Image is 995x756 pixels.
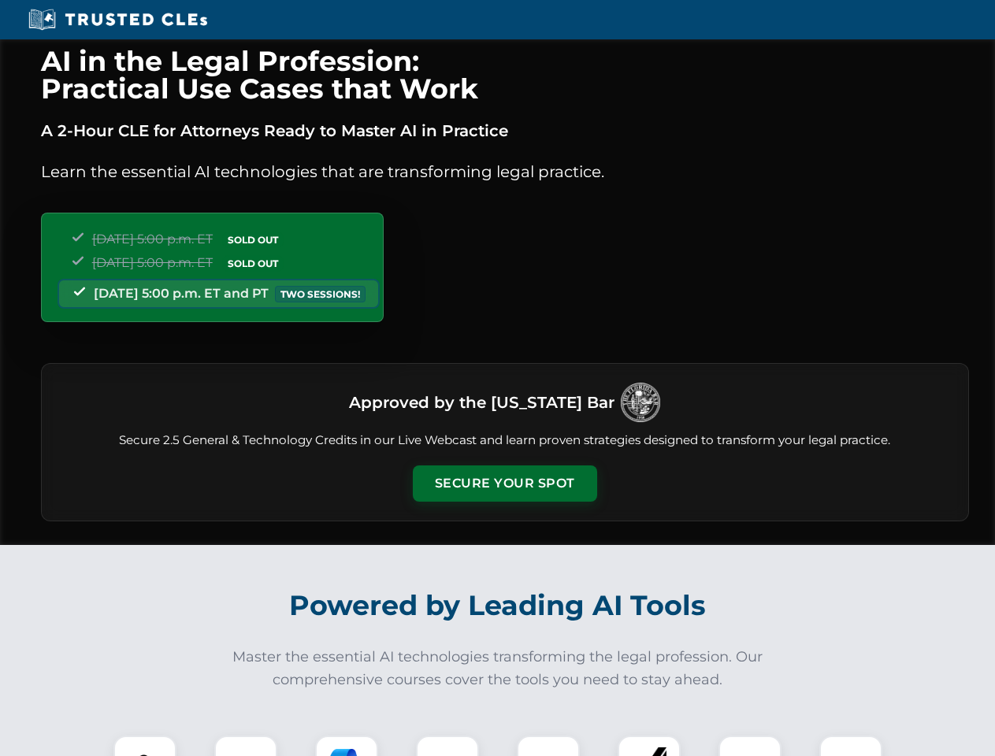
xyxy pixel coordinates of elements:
p: Secure 2.5 General & Technology Credits in our Live Webcast and learn proven strategies designed ... [61,432,949,450]
span: [DATE] 5:00 p.m. ET [92,255,213,270]
img: Trusted CLEs [24,8,212,31]
img: Logo [621,383,660,422]
span: [DATE] 5:00 p.m. ET [92,232,213,246]
p: Master the essential AI technologies transforming the legal profession. Our comprehensive courses... [222,646,774,691]
span: SOLD OUT [222,255,284,272]
button: Secure Your Spot [413,465,597,502]
h1: AI in the Legal Profession: Practical Use Cases that Work [41,47,969,102]
h3: Approved by the [US_STATE] Bar [349,388,614,417]
p: A 2-Hour CLE for Attorneys Ready to Master AI in Practice [41,118,969,143]
h2: Powered by Leading AI Tools [61,578,934,633]
span: SOLD OUT [222,232,284,248]
p: Learn the essential AI technologies that are transforming legal practice. [41,159,969,184]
